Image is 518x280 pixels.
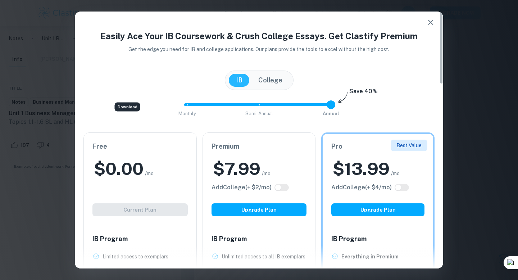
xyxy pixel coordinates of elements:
[323,111,339,116] span: Annual
[115,103,140,112] div: Download
[212,183,272,192] h6: Click to see all the additional College features.
[262,170,271,177] span: /mo
[391,170,400,177] span: /mo
[145,170,154,177] span: /mo
[212,234,307,244] h6: IB Program
[331,141,424,152] h6: Pro
[119,45,400,53] p: Get the edge you need for IB and college applications. Our plans provide the tools to excel witho...
[338,91,348,104] img: subscription-arrow.svg
[92,234,188,244] h6: IB Program
[331,183,392,192] h6: Click to see all the additional College features.
[245,111,273,116] span: Semi-Annual
[92,141,188,152] h6: Free
[251,74,290,87] button: College
[212,141,307,152] h6: Premium
[83,30,435,42] h4: Easily Ace Your IB Coursework & Crush College Essays. Get Clastify Premium
[349,87,378,99] h6: Save 40%
[94,157,144,180] h2: $ 0.00
[229,74,250,87] button: IB
[212,203,307,216] button: Upgrade Plan
[331,234,424,244] h6: IB Program
[178,111,196,116] span: Monthly
[333,157,390,180] h2: $ 13.99
[396,141,422,149] p: Best Value
[213,157,260,180] h2: $ 7.99
[331,203,424,216] button: Upgrade Plan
